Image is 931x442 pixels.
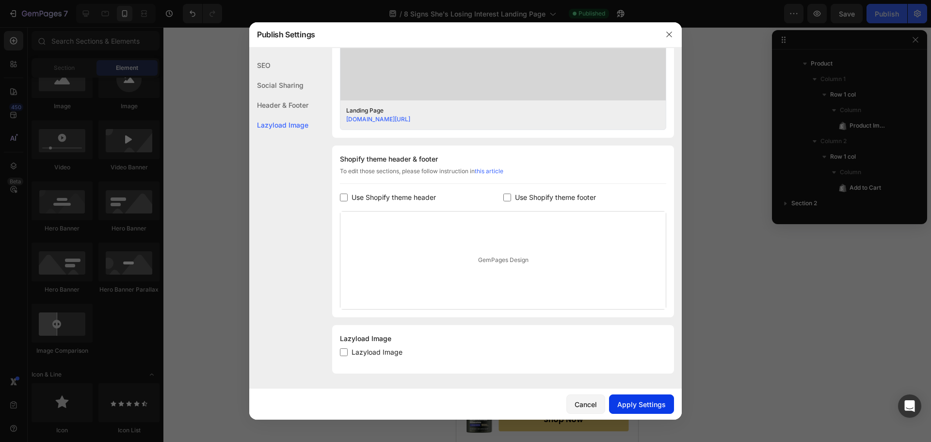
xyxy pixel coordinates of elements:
[340,212,666,309] div: GemPages Design
[43,381,173,404] button: Shop Now
[249,55,308,75] div: SEO
[249,75,308,95] div: Social Sharing
[9,295,173,318] p: ACHETEZ-EN UN, OBTENEZ-EN UN GRATUIT + Livraison gratuite
[346,115,410,123] a: [DOMAIN_NAME][URL]
[340,153,666,165] div: Shopify theme header & footer
[21,361,173,385] p: Reprenez votre énergie masculine et votre confiance
[249,95,308,115] div: Header & Footer
[617,399,666,409] div: Apply Settings
[8,65,174,231] img: gempages_586429064978367179-fd1662c1-ff1b-4c07-a487-d7380e2c45bd.png
[515,192,596,203] span: Use Shopify theme footer
[8,243,174,270] h2: Changez les choses avant qu'elle ne disparaisse pour toujours
[352,346,402,358] span: Lazyload Image
[898,394,921,418] div: Open Intercom Messenger
[352,192,436,203] span: Use Shopify theme header
[609,394,674,414] button: Apply Settings
[249,22,657,47] div: Publish Settings
[87,387,127,398] div: Shop Now
[346,106,645,115] div: Landing Page
[340,167,666,184] div: To edit those sections, please follow instruction in
[9,278,173,290] p: 🔥DERNIÈRES HEURES🔥
[566,394,605,414] button: Cancel
[475,167,503,175] a: this article
[575,399,597,409] div: Cancel
[249,115,308,135] div: Lazyload Image
[340,333,666,344] div: Lazyload Image
[9,328,173,351] p: N'attendez pas la discussion « il faut qu'on se parle ». Agissez maintenant.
